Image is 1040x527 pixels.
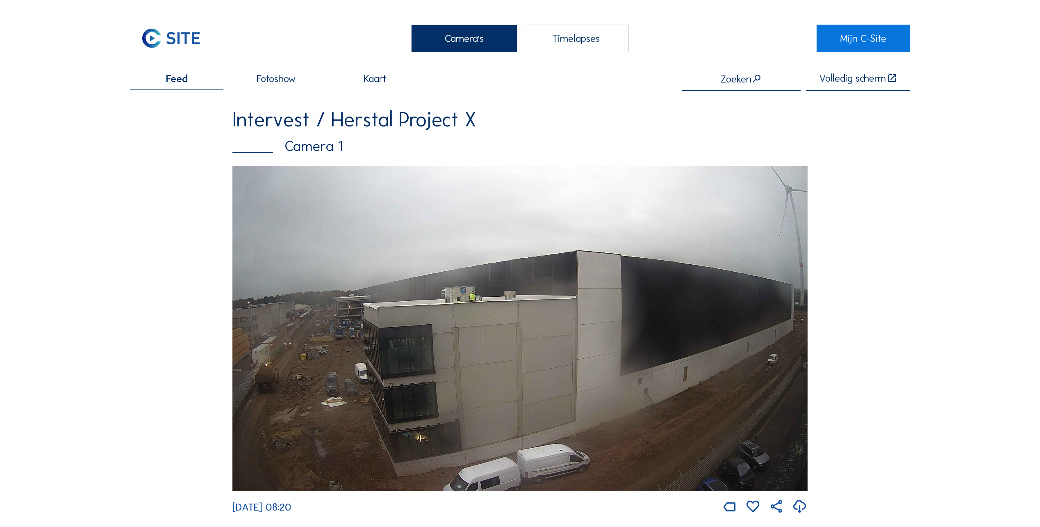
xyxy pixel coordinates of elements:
[817,25,910,52] a: Mijn C-Site
[257,73,296,84] span: Fotoshow
[232,166,808,491] img: Image
[130,25,223,52] a: C-SITE Logo
[364,73,387,84] span: Kaart
[166,73,188,84] span: Feed
[232,139,808,154] div: Camera 1
[819,73,886,84] div: Volledig scherm
[523,25,629,52] div: Timelapses
[411,25,517,52] div: Camera's
[130,25,212,52] img: C-SITE Logo
[232,109,808,130] div: Intervest / Herstal Project X
[232,501,291,513] span: [DATE] 08:20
